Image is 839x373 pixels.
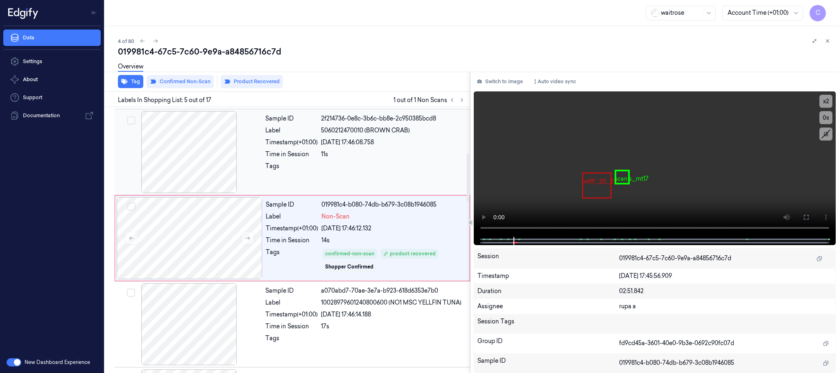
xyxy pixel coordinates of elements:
[118,38,134,45] span: 4 of 80
[321,138,465,147] div: [DATE] 17:46:08.758
[321,224,465,233] div: [DATE] 17:46:12.132
[3,30,101,46] a: Data
[127,289,135,297] button: Select row
[265,138,318,147] div: Timestamp (+01:00)
[321,114,465,123] div: 2f214736-0e8c-3b6c-bb8e-2c950385bcd8
[3,89,101,106] a: Support
[477,357,619,370] div: Sample ID
[265,298,318,307] div: Label
[118,75,143,88] button: Tag
[325,250,374,257] div: confirmed-non-scan
[266,224,318,233] div: Timestamp (+01:00)
[147,75,214,88] button: Confirmed Non-Scan
[265,150,318,159] div: Time in Session
[619,339,734,348] span: fd9cd45a-3601-40e0-9b3e-0692c90fc07d
[529,75,579,88] button: Auto video sync
[3,71,101,88] button: About
[266,212,318,221] div: Label
[321,212,350,221] span: Non-Scan
[321,236,465,245] div: 14s
[265,126,318,135] div: Label
[265,322,318,331] div: Time in Session
[266,248,318,273] div: Tags
[474,75,526,88] button: Switch to image
[265,287,318,295] div: Sample ID
[393,95,467,105] span: 1 out of 1 Non Scans
[819,111,832,124] button: 0s
[88,6,101,19] button: Toggle Navigation
[325,263,373,271] div: Shopper Confirmed
[321,126,410,135] span: 5060212470010 (BROWN CRAB)
[619,272,832,280] div: [DATE] 17:45:56.909
[477,302,619,311] div: Assignee
[619,254,731,263] span: 019981c4-67c5-7c60-9e9a-a84856716c7d
[221,75,283,88] button: Product Recovered
[127,202,136,211] button: Select row
[265,162,318,175] div: Tags
[3,53,101,70] a: Settings
[321,200,465,209] div: 019981c4-b080-74db-b679-3c08b1946085
[3,107,101,124] a: Documentation
[619,302,832,311] div: rupa a
[265,334,318,347] div: Tags
[477,287,619,296] div: Duration
[118,62,143,72] a: Overview
[266,200,318,209] div: Sample ID
[619,287,832,296] div: 02:51.842
[810,5,826,21] button: C
[477,252,619,265] div: Session
[477,317,619,330] div: Session Tags
[619,359,734,367] span: 019981c4-b080-74db-b679-3c08b1946085
[321,310,465,319] div: [DATE] 17:46:14.188
[321,150,465,159] div: 11s
[118,46,832,57] div: 019981c4-67c5-7c60-9e9a-a84856716c7d
[477,337,619,350] div: Group ID
[118,96,211,105] span: Labels In Shopping List: 5 out of 17
[321,287,465,295] div: a070abd7-70ae-3e7a-b923-618d6353e7b0
[383,250,436,257] div: product recovered
[819,95,832,108] button: x2
[321,322,465,331] div: 17s
[265,114,318,123] div: Sample ID
[127,116,135,125] button: Select row
[477,272,619,280] div: Timestamp
[321,298,461,307] span: 10028979601240800600 (NO1 MSC YELLFIN TUNA)
[266,236,318,245] div: Time in Session
[265,310,318,319] div: Timestamp (+01:00)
